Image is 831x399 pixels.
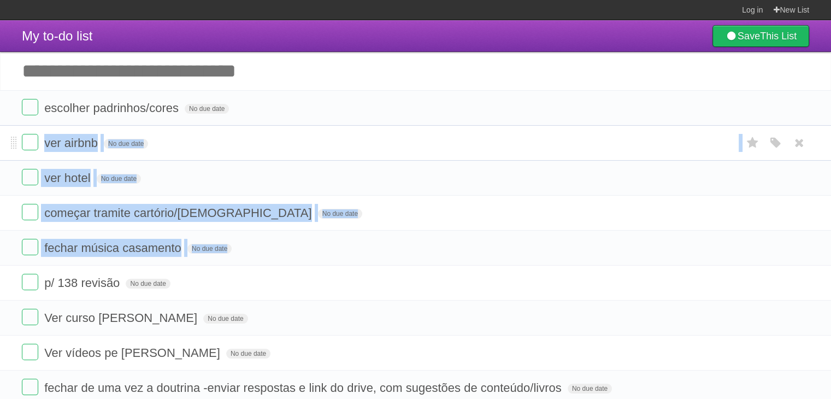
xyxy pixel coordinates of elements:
[104,139,148,149] span: No due date
[203,314,247,324] span: No due date
[44,171,93,185] span: ver hotel
[126,279,170,289] span: No due date
[712,25,809,47] a: SaveThis List
[44,206,314,220] span: começar tramite cartório/[DEMOGRAPHIC_DATA]
[187,244,232,254] span: No due date
[44,346,223,360] span: Ver vídeos pe [PERSON_NAME]
[44,311,200,325] span: Ver curso [PERSON_NAME]
[44,381,564,395] span: fechar de uma vez a doutrina -enviar respostas e link do drive, com sugestões de conteúdo/livros
[742,134,763,152] label: Star task
[22,204,38,220] label: Done
[318,209,362,219] span: No due date
[22,28,92,43] span: My to-do list
[22,169,38,185] label: Done
[44,241,184,255] span: fechar música casamento
[22,134,38,150] label: Done
[22,344,38,360] label: Done
[22,239,38,255] label: Done
[22,99,38,115] label: Done
[44,136,101,150] span: ver airbnb
[760,31,797,42] b: This List
[97,174,141,184] span: No due date
[185,104,229,114] span: No due date
[568,384,612,394] span: No due date
[226,349,270,359] span: No due date
[22,379,38,395] label: Done
[22,274,38,290] label: Done
[44,276,122,290] span: p/ 138 revisão
[44,101,181,115] span: escolher padrinhos/cores
[22,309,38,325] label: Done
